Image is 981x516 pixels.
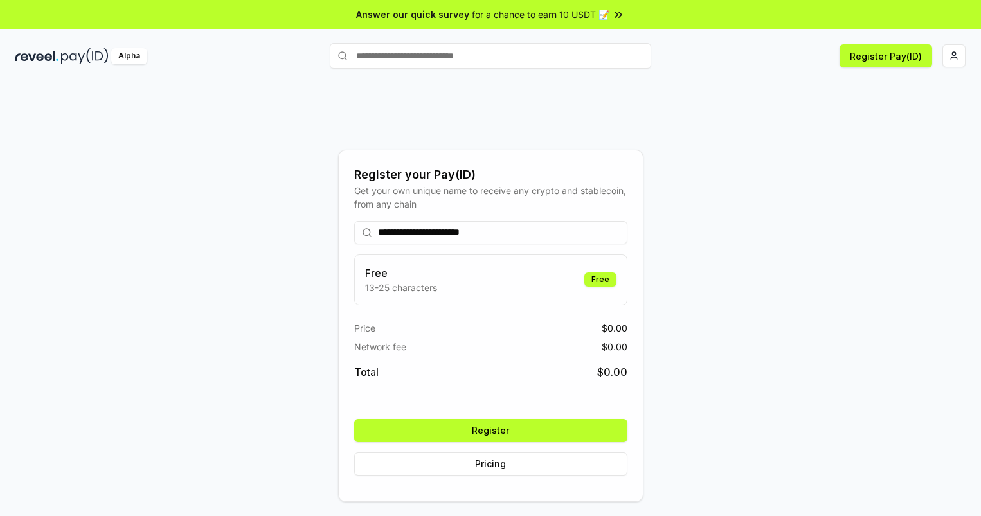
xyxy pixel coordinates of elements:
[602,321,627,335] span: $ 0.00
[61,48,109,64] img: pay_id
[472,8,609,21] span: for a chance to earn 10 USDT 📝
[111,48,147,64] div: Alpha
[15,48,59,64] img: reveel_dark
[356,8,469,21] span: Answer our quick survey
[354,321,375,335] span: Price
[840,44,932,67] button: Register Pay(ID)
[365,265,437,281] h3: Free
[354,364,379,380] span: Total
[584,272,616,287] div: Free
[602,340,627,353] span: $ 0.00
[354,419,627,442] button: Register
[354,184,627,211] div: Get your own unique name to receive any crypto and stablecoin, from any chain
[597,364,627,380] span: $ 0.00
[365,281,437,294] p: 13-25 characters
[354,340,406,353] span: Network fee
[354,452,627,476] button: Pricing
[354,166,627,184] div: Register your Pay(ID)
